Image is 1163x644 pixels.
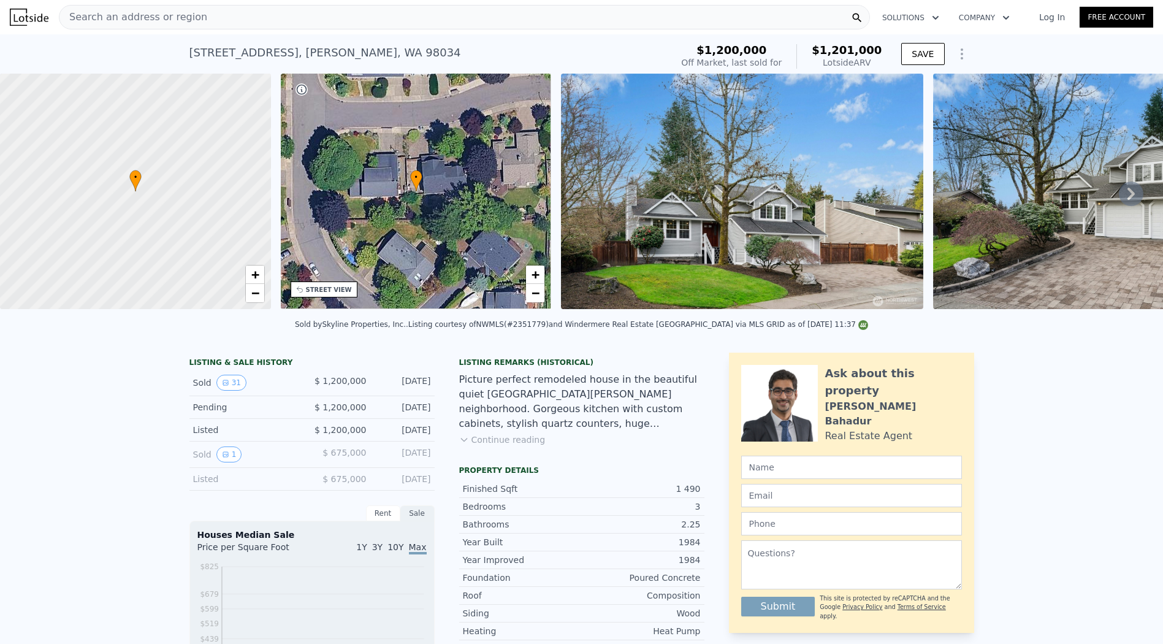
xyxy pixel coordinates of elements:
span: 3Y [372,542,383,552]
div: [DATE] [376,447,431,462]
div: [STREET_ADDRESS] , [PERSON_NAME] , WA 98034 [189,44,461,61]
button: SAVE [901,43,944,65]
span: + [251,267,259,282]
div: Rent [366,505,400,521]
button: Continue reading [459,434,546,446]
div: 2.25 [582,518,701,531]
div: [DATE] [376,424,431,436]
span: $ 1,200,000 [315,402,367,412]
button: View historical data [216,447,242,462]
button: Solutions [872,7,949,29]
div: Sale [400,505,435,521]
img: NWMLS Logo [858,320,868,330]
tspan: $825 [200,562,219,571]
a: Zoom in [526,266,544,284]
div: Poured Concrete [582,572,701,584]
div: • [410,170,422,191]
div: Sold [193,375,302,391]
span: • [410,172,422,183]
a: Log In [1024,11,1080,23]
span: $1,201,000 [812,44,882,56]
a: Zoom in [246,266,264,284]
span: 1Y [356,542,367,552]
div: Heat Pump [582,625,701,637]
div: 1984 [582,554,701,566]
div: Pending [193,401,302,413]
div: Composition [582,589,701,602]
span: $ 1,200,000 [315,425,367,435]
span: + [532,267,540,282]
button: Company [949,7,1020,29]
div: Off Market, last sold for [681,56,782,69]
span: Max [409,542,427,554]
a: Zoom out [246,284,264,302]
tspan: $439 [200,635,219,643]
div: [DATE] [376,375,431,391]
div: Picture perfect remodeled house in the beautiful quiet [GEOGRAPHIC_DATA][PERSON_NAME] neighborhoo... [459,372,704,431]
tspan: $679 [200,590,219,599]
div: Sold [193,447,302,462]
input: Phone [741,512,962,535]
div: Listing Remarks (Historical) [459,358,704,367]
div: Year Built [463,536,582,548]
button: Submit [741,597,815,616]
div: [DATE] [376,473,431,485]
div: Listed [193,473,302,485]
span: $1,200,000 [696,44,766,56]
div: Year Improved [463,554,582,566]
a: Zoom out [526,284,544,302]
input: Name [741,456,962,479]
tspan: $599 [200,605,219,613]
span: $ 1,200,000 [315,376,367,386]
div: Roof [463,589,582,602]
div: Houses Median Sale [197,529,427,541]
div: Listed [193,424,302,436]
button: View historical data [216,375,246,391]
div: [DATE] [376,401,431,413]
div: [PERSON_NAME] Bahadur [825,399,962,429]
div: STREET VIEW [306,285,352,294]
div: Heating [463,625,582,637]
div: Foundation [463,572,582,584]
div: 1984 [582,536,701,548]
input: Email [741,484,962,507]
a: Free Account [1080,7,1153,28]
div: Finished Sqft [463,483,582,495]
span: Search an address or region [59,10,207,25]
span: $ 675,000 [322,448,366,458]
div: Ask about this property [825,365,962,399]
div: Listing courtesy of NWMLS (#2351779) and Windermere Real Estate [GEOGRAPHIC_DATA] via MLS GRID as... [408,320,868,329]
div: Price per Square Foot [197,541,312,561]
span: 10Y [387,542,403,552]
span: • [129,172,142,183]
a: Terms of Service [898,604,946,610]
div: 3 [582,500,701,513]
tspan: $519 [200,620,219,629]
div: Wood [582,607,701,619]
a: Privacy Policy [842,604,882,610]
div: Real Estate Agent [825,429,913,443]
div: This site is protected by reCAPTCHA and the Google and apply. [820,594,961,621]
button: Show Options [950,42,974,66]
img: Lotside [10,9,48,26]
div: Siding [463,607,582,619]
div: Property details [459,466,704,475]
span: − [532,285,540,301]
span: $ 675,000 [322,474,366,484]
div: Lotside ARV [812,56,882,69]
span: − [251,285,259,301]
div: Bathrooms [463,518,582,531]
div: Sold by Skyline Properties, Inc. . [295,320,408,329]
div: LISTING & SALE HISTORY [189,358,435,370]
div: 1 490 [582,483,701,495]
div: • [129,170,142,191]
img: Sale: 115309480 Parcel: 98207214 [561,74,923,309]
div: Bedrooms [463,500,582,513]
